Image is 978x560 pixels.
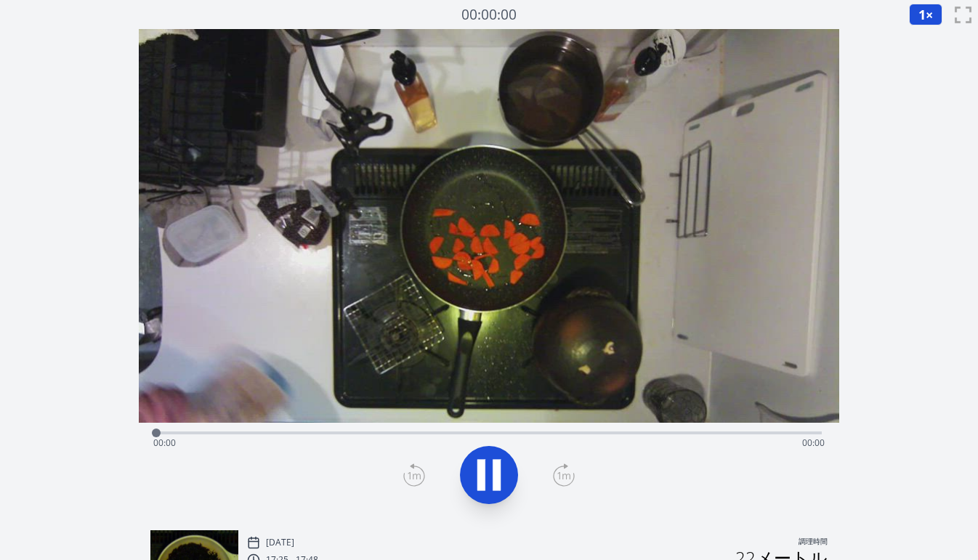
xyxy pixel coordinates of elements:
button: 1× [909,4,942,25]
font: 1 [918,6,926,23]
font: × [926,6,933,23]
font: [DATE] [266,536,294,548]
font: 00:00:00 [461,4,517,24]
font: 調理時間 [799,537,828,546]
span: 00:00 [802,437,825,449]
